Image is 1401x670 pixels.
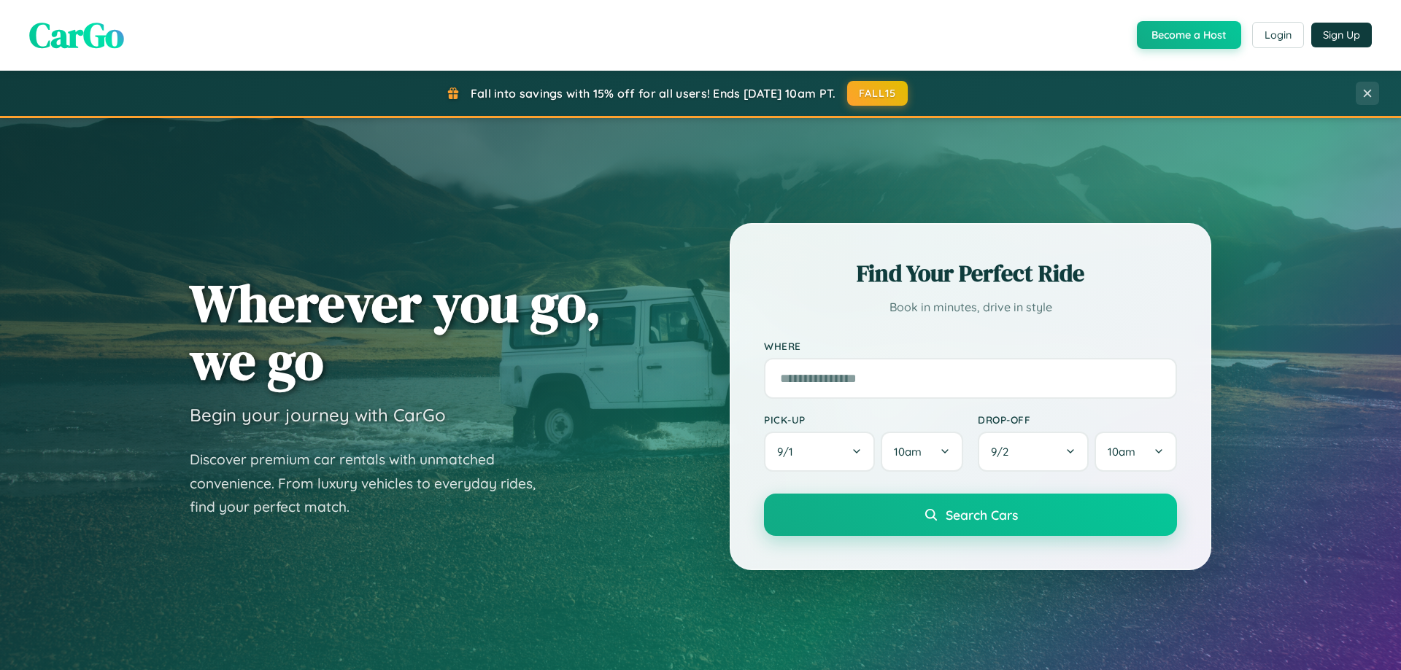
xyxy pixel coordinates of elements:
[978,413,1177,426] label: Drop-off
[1311,23,1372,47] button: Sign Up
[991,445,1016,459] span: 9 / 2
[764,413,963,426] label: Pick-up
[1108,445,1135,459] span: 10am
[471,86,836,101] span: Fall into savings with 15% off for all users! Ends [DATE] 10am PT.
[190,448,555,519] p: Discover premium car rentals with unmatched convenience. From luxury vehicles to everyday rides, ...
[777,445,800,459] span: 9 / 1
[1252,22,1304,48] button: Login
[1095,432,1177,472] button: 10am
[764,257,1177,289] h2: Find Your Perfect Ride
[29,11,124,59] span: CarGo
[978,432,1089,472] button: 9/2
[847,81,908,106] button: FALL15
[190,274,601,389] h1: Wherever you go, we go
[764,340,1177,352] label: Where
[1137,21,1241,49] button: Become a Host
[764,432,875,472] button: 9/1
[764,494,1177,536] button: Search Cars
[190,404,446,426] h3: Begin your journey with CarGo
[764,297,1177,318] p: Book in minutes, drive in style
[894,445,922,459] span: 10am
[881,432,963,472] button: 10am
[946,507,1018,523] span: Search Cars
